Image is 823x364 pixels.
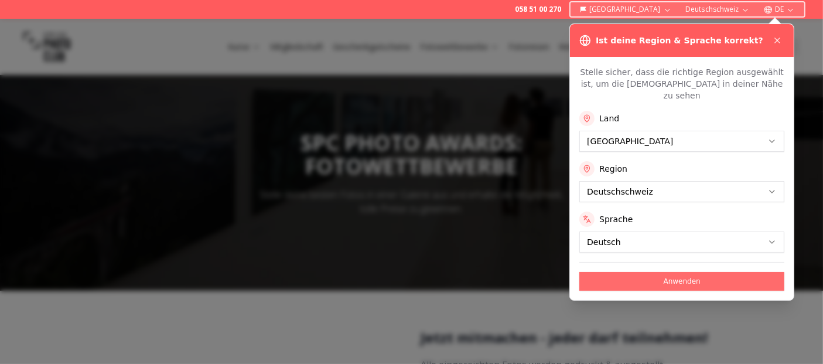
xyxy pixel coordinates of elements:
button: [GEOGRAPHIC_DATA] [575,2,677,16]
label: Sprache [599,213,633,225]
button: Anwenden [579,272,784,291]
label: Land [599,113,619,124]
h3: Ist deine Region & Sprache korrekt? [596,35,763,46]
button: Deutschschweiz [681,2,754,16]
p: Stelle sicher, dass die richtige Region ausgewählt ist, um die [DEMOGRAPHIC_DATA] in deiner Nähe ... [579,66,784,101]
a: 058 51 00 270 [515,5,561,14]
label: Region [599,163,627,175]
button: DE [759,2,800,16]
